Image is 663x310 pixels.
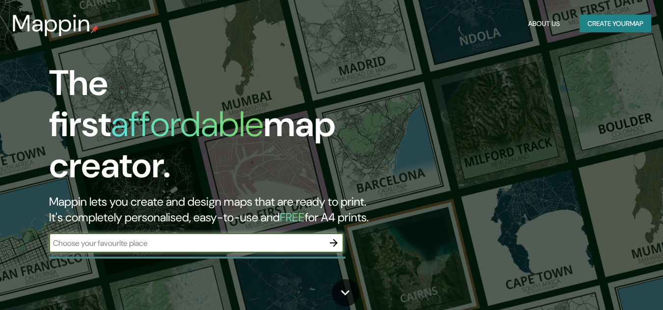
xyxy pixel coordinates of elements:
[280,210,305,225] h5: FREE
[49,63,381,194] h1: The first map creator.
[111,101,264,147] h1: affordable
[91,25,99,33] img: mappin-pin
[49,194,381,225] h2: Mappin lets you create and design maps that are ready to print. It's completely personalised, eas...
[580,15,651,33] button: Create yourmap
[49,238,324,249] input: Choose your favourite place
[12,10,91,37] h3: Mappin
[524,15,564,33] button: About Us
